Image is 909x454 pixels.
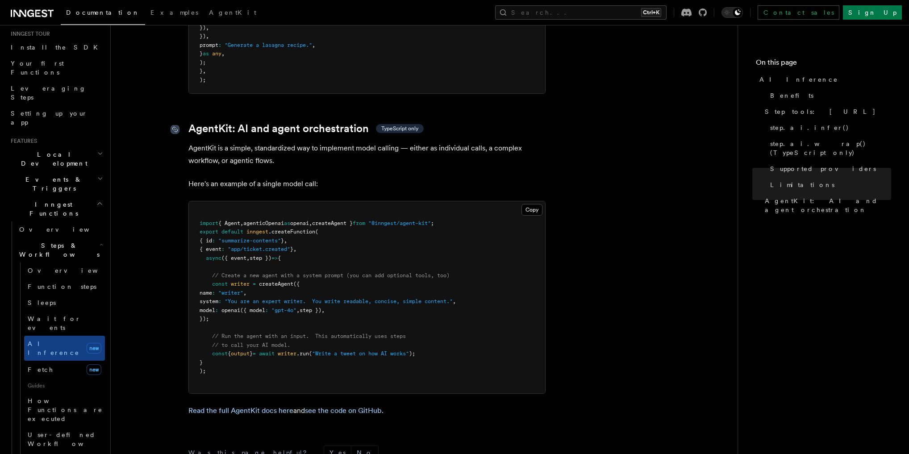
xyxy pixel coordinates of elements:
span: "gpt-4o" [271,307,296,313]
span: ( [309,350,312,357]
span: : [218,298,221,304]
span: { event [200,246,221,252]
span: Documentation [66,9,140,16]
span: Inngest Functions [7,200,96,218]
span: }); [200,316,209,322]
span: : [212,290,215,296]
a: Your first Functions [7,55,105,80]
span: // Create a new agent with a system prompt (you can add optional tools, too) [212,272,450,279]
span: import [200,220,218,226]
span: ({ [293,281,300,287]
a: Overview [24,262,105,279]
span: "Generate a lasagna recipe." [225,42,312,48]
a: AgentKit: AI and agent orchestration [761,193,891,218]
span: Overview [19,226,111,233]
span: }) [200,25,206,31]
span: output [231,350,250,357]
span: AgentKit: AI and agent orchestration [765,196,891,214]
span: Benefits [770,91,813,100]
span: , [296,307,300,313]
span: Steps & Workflows [16,241,100,259]
a: Contact sales [758,5,839,20]
a: AI Inference [756,71,891,87]
a: Wait for events [24,311,105,336]
span: { id [200,237,212,244]
button: Steps & Workflows [16,237,105,262]
span: => [271,255,278,261]
span: ({ event [221,255,246,261]
button: Events & Triggers [7,171,105,196]
span: = [253,281,256,287]
span: , [240,220,243,226]
span: User-defined Workflows [28,431,108,447]
span: , [321,307,325,313]
span: : [212,237,215,244]
a: Read the full AgentKit docs here [188,406,293,415]
span: = [253,350,256,357]
span: Your first Functions [11,60,64,76]
span: "app/ticket.created" [228,246,290,252]
a: Documentation [61,3,145,25]
span: AgentKit [209,9,256,16]
a: Examples [145,3,204,24]
span: ); [200,59,206,66]
span: : [215,307,218,313]
span: AI Inference [28,340,79,356]
span: "Write a tweet on how AI works" [312,350,409,357]
span: Fetch [28,366,54,373]
button: Local Development [7,146,105,171]
p: Here's an example of a single model call: [188,178,546,190]
span: ( [315,229,318,235]
a: How Functions are executed [24,393,105,427]
span: } [281,237,284,244]
span: , [206,33,209,39]
span: writer [231,281,250,287]
span: Overview [28,267,120,274]
span: } [250,350,253,357]
a: Benefits [767,87,891,104]
span: .run [296,350,309,357]
a: AI Inferencenew [24,336,105,361]
span: , [243,290,246,296]
span: Events & Triggers [7,175,97,193]
span: openai [290,220,309,226]
button: Copy [521,204,542,216]
span: } [200,50,203,57]
span: ); [200,77,206,83]
span: , [221,50,225,57]
a: User-defined Workflows [24,427,105,452]
span: } [200,68,203,74]
span: .createFunction [268,229,315,235]
span: default [221,229,243,235]
span: , [293,246,296,252]
span: Limitations [770,180,834,189]
span: , [312,42,315,48]
span: createAgent } [312,220,353,226]
span: Sleeps [28,299,56,306]
a: AgentKit [204,3,262,24]
span: Examples [150,9,198,16]
a: see the code on GitHub [305,406,382,415]
a: Leveraging Steps [7,80,105,105]
a: Setting up your app [7,105,105,130]
span: AI Inference [759,75,838,84]
span: Supported providers [770,164,876,173]
span: createAgent [259,281,293,287]
span: , [246,255,250,261]
span: Step tools: [URL] [765,107,876,116]
span: export [200,229,218,235]
span: step.ai.wrap() (TypeScript only) [770,139,891,157]
span: Install the SDK [11,44,103,51]
button: Search...Ctrl+K [495,5,667,20]
a: Fetchnew [24,361,105,379]
span: step.ai.infer() [770,123,849,132]
span: Inngest tour [7,30,50,37]
span: , [203,68,206,74]
span: Wait for events [28,315,81,331]
span: "writer" [218,290,243,296]
span: Setting up your app [11,110,88,126]
span: ; [431,220,434,226]
a: Function steps [24,279,105,295]
span: openai [221,307,240,313]
span: step }) [300,307,321,313]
